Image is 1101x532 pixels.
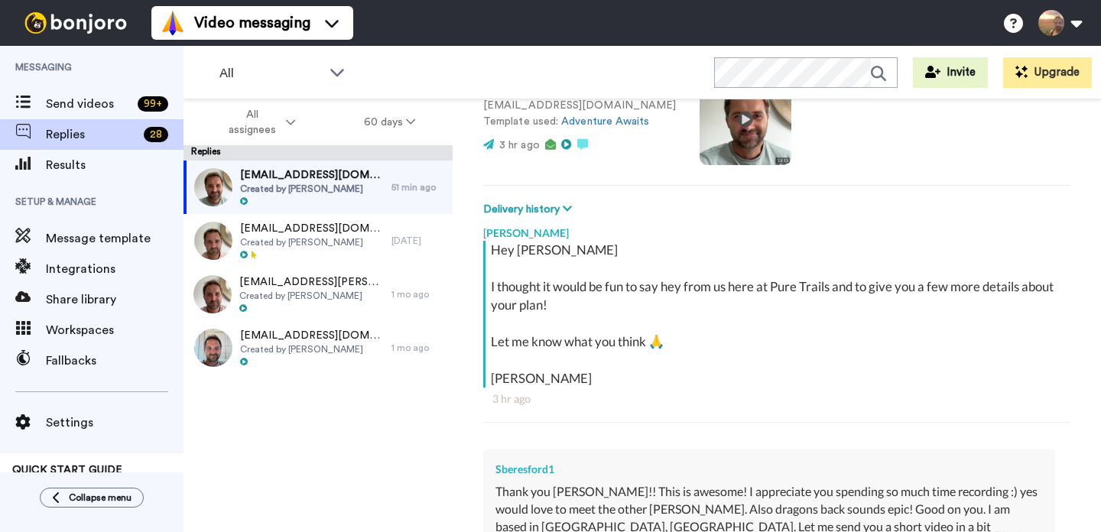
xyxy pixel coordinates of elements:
[240,328,384,343] span: [EMAIL_ADDRESS][DOMAIN_NAME]
[483,201,576,218] button: Delivery history
[46,260,183,278] span: Integrations
[1003,57,1092,88] button: Upgrade
[913,57,988,88] button: Invite
[144,127,168,142] div: 28
[561,116,649,127] a: Adventure Awaits
[183,161,453,214] a: [EMAIL_ADDRESS][DOMAIN_NAME]Created by [PERSON_NAME]51 min ago
[330,109,450,136] button: 60 days
[46,321,183,339] span: Workspaces
[240,236,384,248] span: Created by [PERSON_NAME]
[183,321,453,375] a: [EMAIL_ADDRESS][DOMAIN_NAME]Created by [PERSON_NAME]1 mo ago
[183,268,453,321] a: [EMAIL_ADDRESS][PERSON_NAME][DOMAIN_NAME]Created by [PERSON_NAME]1 mo ago
[138,96,168,112] div: 99 +
[495,462,1043,477] div: Sberesford1
[391,181,445,193] div: 51 min ago
[483,218,1070,241] div: [PERSON_NAME]
[46,290,183,309] span: Share library
[193,275,232,313] img: 90e247a0-a007-4261-af97-852ac841e501-thumb.jpg
[499,140,540,151] span: 3 hr ago
[46,156,183,174] span: Results
[46,352,183,370] span: Fallbacks
[491,241,1067,388] div: Hey [PERSON_NAME] I thought it would be fun to say hey from us here at Pure Trails and to give yo...
[240,183,384,195] span: Created by [PERSON_NAME]
[12,465,122,475] span: QUICK START GUIDE
[40,488,144,508] button: Collapse menu
[46,414,183,432] span: Settings
[221,107,283,138] span: All assignees
[194,329,232,367] img: 3edbd1dd-7005-4ed6-88bd-83da783b4fbe-thumb.jpg
[391,288,445,300] div: 1 mo ago
[161,11,185,35] img: vm-color.svg
[183,145,453,161] div: Replies
[219,64,322,83] span: All
[239,290,384,302] span: Created by [PERSON_NAME]
[46,229,183,248] span: Message template
[492,391,1061,407] div: 3 hr ago
[194,12,310,34] span: Video messaging
[46,95,132,113] span: Send videos
[483,98,677,130] p: [EMAIL_ADDRESS][DOMAIN_NAME] Template used:
[194,168,232,206] img: adbbe6ec-e5eb-4721-b375-d36430be229a-thumb.jpg
[194,222,232,260] img: 59037d70-ad27-48ac-9e62-29f3c66fc0ed-thumb.jpg
[187,101,330,144] button: All assignees
[46,125,138,144] span: Replies
[391,235,445,247] div: [DATE]
[239,274,384,290] span: [EMAIL_ADDRESS][PERSON_NAME][DOMAIN_NAME]
[240,167,384,183] span: [EMAIL_ADDRESS][DOMAIN_NAME]
[18,12,133,34] img: bj-logo-header-white.svg
[69,491,132,504] span: Collapse menu
[391,342,445,354] div: 1 mo ago
[183,214,453,268] a: [EMAIL_ADDRESS][DOMAIN_NAME]Created by [PERSON_NAME][DATE]
[240,221,384,236] span: [EMAIL_ADDRESS][DOMAIN_NAME]
[240,343,384,355] span: Created by [PERSON_NAME]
